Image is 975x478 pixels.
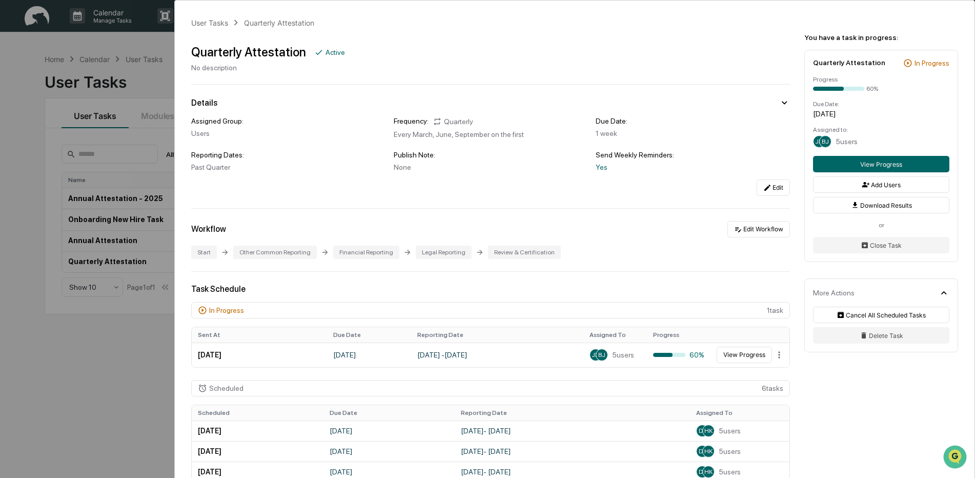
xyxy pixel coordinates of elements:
div: We're available if you need us! [35,89,130,97]
div: Progress [813,76,949,83]
span: HK [704,468,713,475]
th: Assigned To [583,327,647,343]
div: 🖐️ [10,130,18,138]
td: [DATE] [323,441,455,462]
a: Powered byPylon [72,173,124,182]
th: Due Date [327,327,411,343]
div: Legal Reporting [416,246,472,259]
div: Quarterly Attestation [244,18,314,27]
div: Send Weekly Reminders: [596,151,790,159]
div: Quarterly [433,117,473,126]
div: Scheduled [209,384,243,392]
span: 5 users [719,447,741,455]
div: Reporting Dates: [191,151,385,159]
th: Progress [647,327,710,343]
div: 6 task s [191,380,790,396]
div: Quarterly Attestation [191,45,306,59]
span: 5 users [719,468,741,476]
p: How can we help? [10,22,187,38]
th: Due Date [323,405,455,421]
button: View Progress [717,347,772,363]
button: Edit Workflow [727,221,790,237]
iframe: Open customer support [942,444,970,472]
div: 60% [866,85,878,92]
td: [DATE] - [DATE] [455,441,690,462]
td: [DATE] [192,343,327,367]
td: [DATE] [323,421,455,441]
a: 🔎Data Lookup [6,145,69,163]
div: Details [191,98,217,108]
div: User Tasks [191,18,228,27]
span: Preclearance [21,129,66,140]
button: Edit [757,180,790,196]
div: Due Date: [813,101,949,108]
span: Pylon [102,174,124,182]
th: Assigned To [690,405,789,421]
th: Scheduled [192,405,323,421]
a: 🗄️Attestations [70,125,131,144]
th: Sent At [192,327,327,343]
span: 5 users [719,427,741,435]
button: Download Results [813,197,949,213]
div: Assigned Group: [191,117,385,125]
div: Users [191,129,385,137]
div: or [813,222,949,229]
a: 🖐️Preclearance [6,125,70,144]
button: Delete Task [813,327,949,344]
div: More Actions [813,289,855,297]
button: View Progress [813,156,949,172]
div: Task Schedule [191,284,790,294]
div: Active [326,48,345,56]
img: 1746055101610-c473b297-6a78-478c-a979-82029cc54cd1 [10,78,29,97]
span: HK [704,427,713,434]
div: Yes [596,163,790,171]
span: HK [704,448,713,455]
button: Start new chat [174,82,187,94]
div: In Progress [915,59,949,67]
td: [DATE] - [DATE] [455,421,690,441]
span: DS [699,448,706,455]
div: No description [191,64,345,72]
button: Cancel All Scheduled Tasks [813,307,949,323]
span: Data Lookup [21,149,65,159]
div: Review & Certification [488,246,561,259]
button: Close Task [813,237,949,253]
div: Every March, June, September on the first [394,130,588,138]
span: JM [815,138,824,145]
div: Quarterly Attestation [813,58,885,67]
button: Add Users [813,176,949,193]
div: Other Common Reporting [233,246,317,259]
div: [DATE] [813,110,949,118]
div: 1 task [191,302,790,318]
div: Past Quarter [191,163,385,171]
div: 1 week [596,129,790,137]
div: 🗄️ [74,130,83,138]
div: In Progress [209,306,244,314]
span: JM [592,351,600,358]
div: None [394,163,588,171]
div: Financial Reporting [333,246,399,259]
span: DS [699,427,706,434]
div: Start new chat [35,78,168,89]
td: [DATE] [192,441,323,462]
th: Reporting Date [455,405,690,421]
span: DS [699,468,706,475]
div: Frequency: [394,117,429,126]
div: Due Date: [596,117,790,125]
div: Publish Note: [394,151,588,159]
div: Workflow [191,224,226,234]
span: BJ [822,138,829,145]
span: Attestations [85,129,127,140]
div: Start [191,246,217,259]
div: 🔎 [10,150,18,158]
span: 5 users [612,351,634,359]
div: Assigned to: [813,126,949,133]
div: 60% [653,351,704,359]
td: [DATE] - [DATE] [411,343,583,367]
td: [DATE] [192,421,323,441]
th: Reporting Date [411,327,583,343]
span: BJ [598,351,605,358]
div: You have a task in progress: [804,33,958,42]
